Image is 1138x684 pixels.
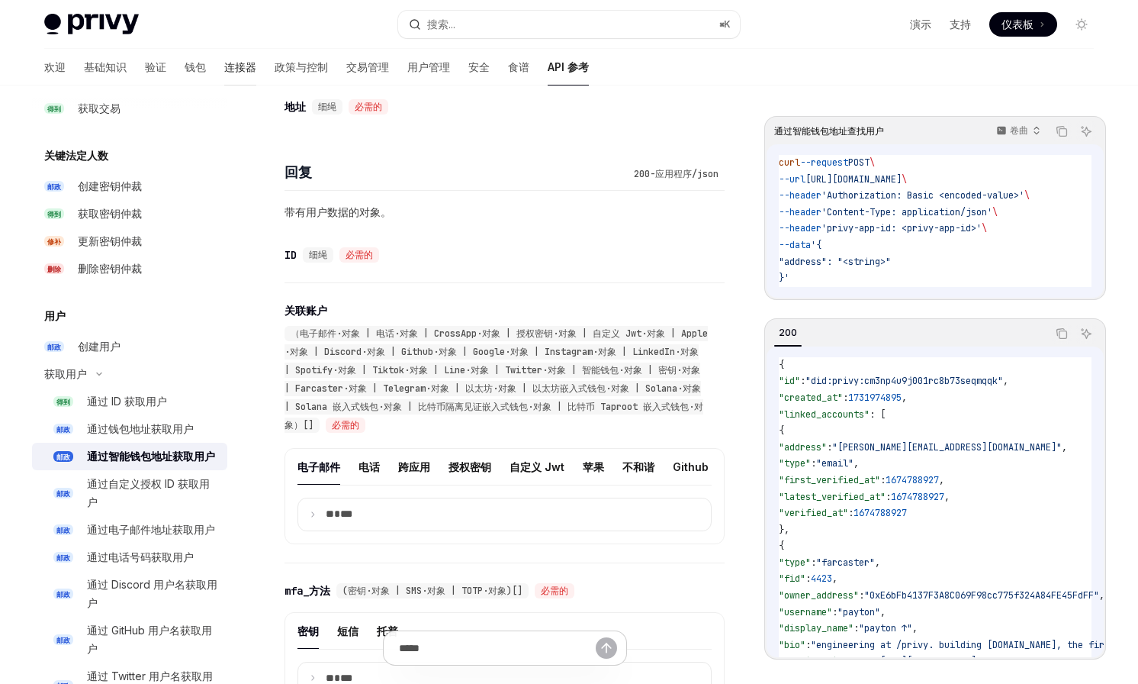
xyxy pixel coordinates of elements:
span: "[URL][DOMAIN_NAME]" [875,655,982,667]
a: 交易管理 [346,49,389,85]
span: '{ [811,239,821,251]
font: 欢迎 [44,60,66,73]
a: 钱包 [185,49,206,85]
span: : [800,375,805,387]
font: 基础知识 [84,60,127,73]
a: 得到获取密钥仲裁 [32,200,227,227]
span: --header [779,189,821,202]
button: 电话 [358,449,380,485]
span: "email" [816,457,853,469]
font: 通过 Discord 用户名获取用户 [87,578,217,609]
font: 连接器 [224,60,256,73]
font: 关联账户 [284,304,327,318]
font: 得到 [47,210,61,218]
font: 钱包 [185,60,206,73]
font: 细绳 [309,249,327,261]
font: 获取密钥仲裁 [78,207,142,220]
span: 1731974895 [848,392,902,404]
span: { [779,424,784,437]
font: 用户管理 [407,60,450,73]
span: --request [800,156,848,169]
img: 灯光标志 [44,14,139,35]
font: 关键法定人数 [44,149,108,162]
span: "display_name" [779,622,853,634]
a: 验证 [145,49,166,85]
span: "payton ↑" [859,622,912,634]
a: 邮政通过电子邮件地址获取用户 [32,516,227,544]
span: , [912,622,918,634]
font: 电话 [358,460,380,473]
span: --data [779,239,811,251]
font: 通过电子邮件地址获取用户 [87,523,215,536]
font: 授权密钥 [448,460,491,473]
span: "0xE6bFb4137F3A8C069F98cc775f324A84FE45FdFF" [864,589,1099,602]
span: "first_verified_at" [779,474,880,486]
span: "owner_address" [779,589,859,602]
a: 得到通过 ID 获取用户 [32,388,227,415]
font: 得到 [56,398,70,406]
font: 必需的 [346,249,373,261]
font: 苹果 [583,460,604,473]
a: 邮政创建用户 [32,333,227,360]
a: 删除删除密钥仲裁 [32,255,227,282]
span: : [859,589,864,602]
span: }, [779,524,789,536]
button: 搜索...⌘K [398,11,740,38]
font: 卷曲 [1010,124,1028,136]
span: : [811,457,816,469]
font: 获取用户 [44,367,87,380]
span: , [875,557,880,569]
font: ID [284,248,297,262]
span: { [779,359,784,371]
button: 苹果 [583,449,604,485]
span: --header [779,206,821,218]
input: 提问... [399,631,596,665]
span: "did:privy:cm3np4u9j001rc8b73seqmqqk" [805,375,1003,387]
font: 邮政 [56,489,70,498]
a: 邮政通过自定义授权 ID 获取用户 [32,470,227,516]
font: 回复 [284,164,312,180]
font: 必需的 [541,585,568,597]
button: 授权密钥 [448,449,491,485]
font: 邮政 [47,182,61,191]
span: : [811,557,816,569]
span: "type" [779,457,811,469]
span: , [832,573,837,585]
span: "linked_accounts" [779,408,870,421]
a: 邮政通过钱包地址获取用户 [32,415,227,443]
span: curl [779,156,800,169]
font: 仪表板 [1001,18,1034,31]
span: --url [779,173,805,186]
span: "latest_verified_at" [779,491,886,503]
font: 不和谐 [622,460,654,473]
span: \ [982,222,987,234]
font: 带有用户数据的对象。 [284,205,391,218]
font: 托普 [377,624,398,637]
font: 短信 [337,624,358,637]
span: : [ [870,408,886,421]
span: 'Content-Type: application/json' [821,206,992,218]
span: "username" [779,606,832,618]
font: 密钥 [297,624,319,637]
font: 通过智能钱包地址查找用户 [774,125,884,137]
button: 跨应用 [398,449,430,485]
a: 基础知识 [84,49,127,85]
span: \ [1024,189,1030,202]
a: 食谱 [508,49,529,85]
span: 1674788927 [891,491,944,503]
span: 'privy-app-id: <privy-app-id>' [821,222,982,234]
span: "[PERSON_NAME][EMAIL_ADDRESS][DOMAIN_NAME]" [832,441,1062,453]
button: 询问人工智能 [1076,324,1096,344]
font: 通过电话号码获取用户 [87,550,194,563]
span: : [827,441,832,453]
a: 邮政创建密钥仲裁 [32,173,227,200]
font: 政策与控制 [275,60,328,73]
span: { [779,540,784,552]
font: 邮政 [56,590,70,598]
a: 用户管理 [407,49,450,85]
font: 通过 ID 获取用户 [87,395,167,408]
span: [URL][DOMAIN_NAME] [805,173,902,186]
font: 必需的 [355,101,382,113]
a: 连接器 [224,49,256,85]
span: , [853,457,859,469]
